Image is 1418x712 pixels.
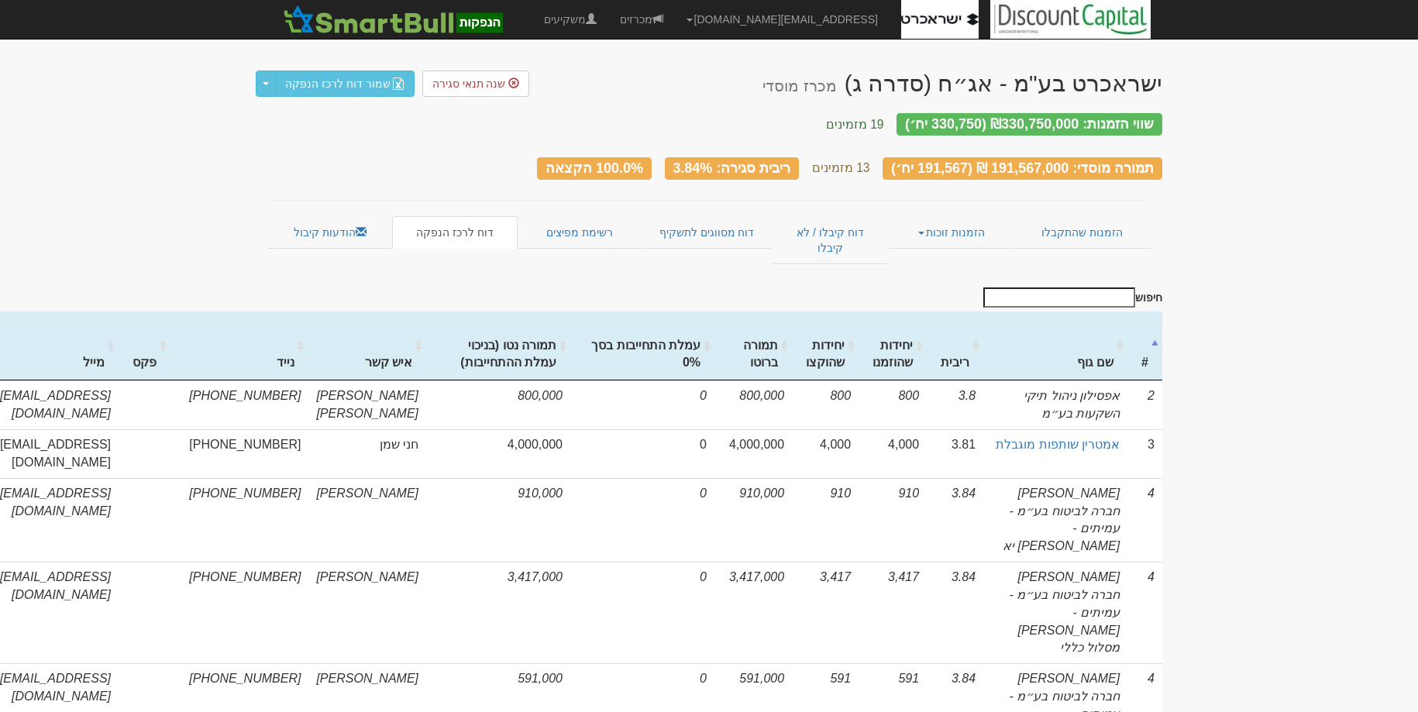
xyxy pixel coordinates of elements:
td: חני שמן [308,429,426,478]
a: רשימת מפיצים [518,216,642,249]
td: פיצול של 'איילון חברה לביטוח בע"מ - עמיתים' [983,478,1127,562]
td: 910,000 [714,478,792,562]
td: [PHONE_NUMBER] [170,429,308,478]
a: שנה תנאי סגירה [422,71,530,97]
a: הודעות קיבול [267,216,392,249]
th: יחידות שהוזמנו: activate to sort column ascending [859,311,927,381]
span: שנה תנאי סגירה [432,77,506,90]
td: 800 [859,380,927,429]
td: 4 [1127,562,1162,663]
a: דוח קיבלו / לא קיבלו [772,216,889,264]
td: 4,000 [792,429,859,478]
a: הזמנות זוכות [889,216,1014,249]
td: 4,000,000 [714,429,792,478]
td: [PHONE_NUMBER] [170,562,308,663]
div: ריבית סגירה: 3.84% [665,157,800,180]
td: 3.8 [927,380,983,429]
td: 800 [792,380,859,429]
td: [PHONE_NUMBER] [170,380,308,429]
td: [PERSON_NAME] [308,562,426,663]
th: פקס: activate to sort column ascending [119,311,170,381]
small: 19 מזמינים [826,118,884,131]
th: ריבית: activate to sort column ascending [927,311,983,381]
td: 3,417,000 [426,562,570,663]
img: excel-file-white.png [392,77,404,90]
td: 3,417,000 [714,562,792,663]
td: 0 [570,429,714,478]
th: איש קשר : activate to sort column ascending [308,311,426,381]
td: 4,000 [859,429,927,478]
img: SmartBull Logo [279,4,507,35]
a: שמור דוח לרכז הנפקה [275,71,415,97]
td: 3 [1127,429,1162,478]
td: 3,417 [859,562,927,663]
td: 800,000 [426,380,570,429]
th: תמורה ברוטו: activate to sort column ascending [714,311,792,381]
td: 3.84 [927,478,983,562]
div: תמורה מוסדי: 191,567,000 ₪ (191,567 יח׳) [883,157,1162,180]
td: 3.81 [927,429,983,478]
td: [PHONE_NUMBER] [170,478,308,562]
th: נייד: activate to sort column ascending [170,311,308,381]
label: חיפוש [978,287,1162,308]
td: 4 [1127,478,1162,562]
a: דוח מסווגים לתשקיף [642,216,771,249]
th: תמורה נטו (בניכוי עמלת ההתחייבות) : activate to sort column ascending [426,311,570,381]
td: 800,000 [714,380,792,429]
td: 0 [570,380,714,429]
td: 0 [570,478,714,562]
td: 2 [1127,380,1162,429]
small: 13 מזמינים [812,161,870,174]
small: מכרז מוסדי [762,77,836,95]
td: 3.84 [927,562,983,663]
td: פיצול של 'אפסילון ניהול תיקי השקעות בע"מ' [983,380,1127,429]
td: 910,000 [426,478,570,562]
a: הזמנות שהתקבלו [1014,216,1151,249]
div: ישראכרט בע"מ - אג״ח (סדרה ג) - הנפקה פרטית [762,71,1162,96]
th: יחידות שהוקצו: activate to sort column ascending [792,311,859,381]
td: 0 [570,562,714,663]
input: חיפוש [983,287,1135,308]
td: [PERSON_NAME] [308,478,426,562]
th: # : activate to sort column descending [1127,311,1162,381]
div: שווי הזמנות: ₪330,750,000 (330,750 יח׳) [897,113,1162,136]
a: דוח לרכז הנפקה [392,216,517,249]
a: אמטרין שותפות מוגבלת [996,438,1120,451]
td: 910 [859,478,927,562]
td: פיצול של 'איילון חברה לביטוח בע"מ - עמיתים' [983,562,1127,663]
td: [PERSON_NAME] [PERSON_NAME] [308,380,426,429]
td: 3,417 [792,562,859,663]
td: 910 [792,478,859,562]
th: שם גוף : activate to sort column ascending [983,311,1127,381]
span: 100.0% הקצאה [546,160,643,175]
td: 4,000,000 [426,429,570,478]
th: עמלת התחייבות בסך 0% : activate to sort column ascending [570,311,714,381]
